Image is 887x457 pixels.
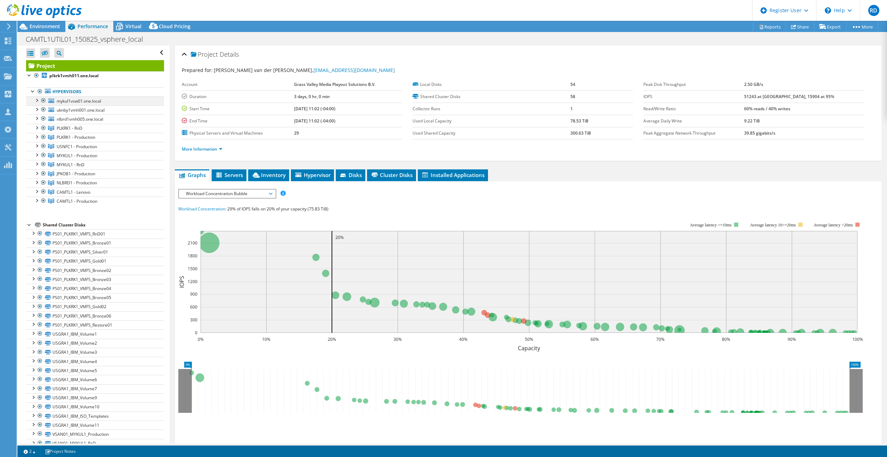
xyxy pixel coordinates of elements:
b: Grass Valley Media Playout Solutions B.V. [294,81,375,87]
a: MYKUL1 - Production [26,151,164,160]
a: VSAN01_MYKUL1_RnD [26,439,164,448]
div: Shared Cluster Disks [43,221,164,229]
text: IOPS [178,276,186,288]
a: PS01_PLKRK1_VMFS_Gold01 [26,257,164,266]
svg: \n [825,7,831,14]
label: Start Time [182,105,294,112]
label: End Time [182,118,294,125]
span: USNFC1 - Production [57,144,97,150]
text: 90% [788,336,796,342]
a: USGRA1_IBM_ISO_Templates [26,411,164,420]
label: Average Daily Write [643,118,744,125]
span: uknby1vmh001.one.local [57,107,105,113]
span: Workload Concentration: [178,206,226,212]
text: 20% [328,336,336,342]
text: 0 [195,330,197,336]
label: Prepared for: [182,67,213,73]
a: PS01_PLKRK1_VMFS_Bronze04 [26,284,164,293]
a: PS01_PLKRK1_VMFS_Gold02 [26,302,164,311]
b: 51243 at [GEOGRAPHIC_DATA], 15904 at 95% [744,94,834,99]
a: USGRA1_IBM_Volume6 [26,375,164,384]
a: 2 [19,447,40,456]
a: USGRA1_IBM_Volume10 [26,402,164,411]
text: 10% [262,336,270,342]
text: Average latency >20ms [814,223,853,227]
a: PLKRK1 - RnD [26,124,164,133]
text: 60% [591,336,599,342]
label: Shared Cluster Disks [413,93,570,100]
a: PS01_PLKRK1_VMFS_Bronze06 [26,311,164,320]
span: Cluster Disks [371,171,413,178]
a: PS01_PLKRK1_VMFS_Bronze03 [26,275,164,284]
span: [PERSON_NAME] van der [PERSON_NAME], [214,67,395,73]
text: 30% [393,336,402,342]
label: Physical Servers and Virtual Machines [182,130,294,137]
b: plkrk1vmh011.one.local [49,73,99,79]
a: mykul1vsw01.one.local [26,96,164,105]
span: Cloud Pricing [159,23,190,30]
text: Capacity [518,344,540,352]
a: uknby1vmh001.one.local [26,105,164,114]
a: USGRA1_IBM_Volume9 [26,393,164,402]
span: PLKRK1 - RnD [57,125,82,131]
span: Graphs [178,171,206,178]
span: 29% of IOPS falls on 20% of your capacity (75.83 TiB) [227,206,328,212]
span: CAMTL1 - Lenovo [57,189,90,195]
b: [DATE] 11:02 (-04:00) [294,118,335,124]
a: [EMAIL_ADDRESS][DOMAIN_NAME] [314,67,395,73]
a: USGRA1_IBM_Volume3 [26,348,164,357]
label: Peak Aggregate Network Throughput [643,130,744,137]
a: PS01_PLKRK1_VMFS_Restore01 [26,320,164,329]
label: IOPS [643,93,744,100]
span: Virtual [125,23,141,30]
a: More Information [182,146,222,152]
text: 70% [656,336,665,342]
a: JPKOB1 - Production [26,169,164,178]
tspan: Average latency 10<=20ms [750,223,796,227]
label: Local Disks [413,81,570,88]
b: 60% reads / 40% writes [744,106,790,112]
a: Project Notes [40,447,81,456]
b: 29 [294,130,299,136]
text: 1800 [188,253,197,259]
span: Performance [78,23,108,30]
text: 600 [190,304,197,310]
text: 900 [190,291,197,297]
span: mykul1vsw01.one.local [57,98,101,104]
text: 300 [190,317,197,323]
a: USGRA1_IBM_Volume4 [26,357,164,366]
label: Used Shared Capacity [413,130,570,137]
a: PS01_PLKRK1_VMFS_Bronze01 [26,239,164,248]
a: PS01_PLKRK1_VMFS_Silver01 [26,248,164,257]
a: USGRA1_IBM_Volume7 [26,384,164,393]
span: Installed Applications [421,171,485,178]
b: 9.22 TiB [744,118,760,124]
label: Collector Runs [413,105,570,112]
a: plkrk1vmh011.one.local [26,71,164,80]
b: 54 [570,81,575,87]
a: NLBRD1 - Production [26,178,164,187]
span: CAMTL1 - Production [57,198,97,204]
text: 20% [335,234,344,240]
a: USGRA1_IBM_Volume1 [26,329,164,338]
text: 1500 [188,266,197,272]
span: NLBRD1 - Production [57,180,97,186]
a: nlbrd1vmh005.one.local [26,114,164,123]
b: [DATE] 11:02 (-04:00) [294,106,335,112]
span: MYKUL1 - RnD [57,162,84,168]
text: 100% [852,336,863,342]
text: 40% [459,336,467,342]
a: Export [814,21,846,32]
text: 2100 [188,240,197,246]
span: Hypervisor [294,171,331,178]
span: Details [220,50,239,58]
h1: CAMTL1UTIL01_150825_vsphere_local [23,35,154,43]
a: Hypervisors [26,87,164,96]
b: 1 [570,106,573,112]
a: CAMTL1 - Lenovo [26,187,164,197]
a: USGRA1_IBM_Volume2 [26,339,164,348]
label: Peak Disk Throughput [643,81,744,88]
a: USGRA1_IBM_Volume11 [26,420,164,430]
span: PLKRK1 - Production [57,134,95,140]
a: PS01_PLKRK1_VMFS_Bronze05 [26,293,164,302]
